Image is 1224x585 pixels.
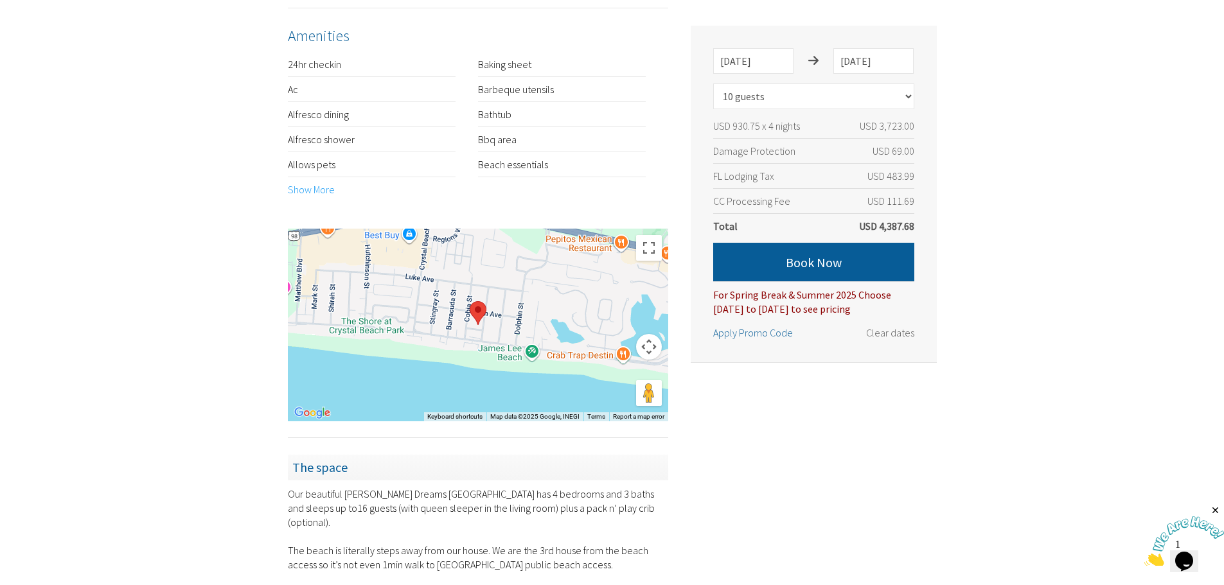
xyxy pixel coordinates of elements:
li: 24hr checkin [288,57,456,71]
span: USD 930.75 x 4 nights [713,119,800,132]
li: Bbq area [478,127,646,146]
span: Map data ©2025 Google, INEGI [490,413,580,420]
span: 1 [5,5,10,16]
li: Alfresco dining [288,101,456,121]
button: Keyboard shortcuts [427,412,483,421]
a: Report a map error [613,413,664,420]
div: For Spring Break & Summer 2025 Choose [DATE] to [DATE] to see pricing [713,281,914,316]
a: Show More [288,183,335,196]
img: Google [291,405,333,421]
span: USD 483.99 [867,169,914,183]
li: Ac [288,76,456,96]
li: Baking sheet [478,57,646,71]
li: Bathtub [478,101,646,121]
span: The space [288,454,668,480]
span: Apply Promo Code [713,326,793,339]
button: Drag Pegman onto the map to open Street View [636,380,662,406]
a: Open this area in Google Maps (opens a new window) [291,405,333,421]
li: Beach essentials [478,152,646,171]
span: FL Lodging Tax [713,170,774,182]
span: USD 111.69 [867,194,914,208]
input: Check-out [833,48,914,74]
div: Welcome! [470,301,486,325]
button: Map camera controls [636,334,662,360]
li: Allows pets [288,152,456,171]
a: Terms (opens in new tab) [587,413,605,420]
input: Check-in [713,48,794,74]
button: Book Now [713,243,914,281]
button: Toggle fullscreen view [636,235,662,261]
iframe: chat widget [1144,505,1224,566]
span: USD 3,723.00 [860,119,914,133]
span: Total [713,220,738,232]
span: Clear dates [866,326,914,339]
h4: Amenities [288,24,668,48]
span: USD 69.00 [873,144,914,158]
span: USD 4,387.68 [859,219,914,233]
span: Damage Protection [713,144,795,157]
li: Barbeque utensils [478,76,646,96]
li: Alfresco shower [288,127,456,146]
span: CC Processing Fee [713,195,790,207]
